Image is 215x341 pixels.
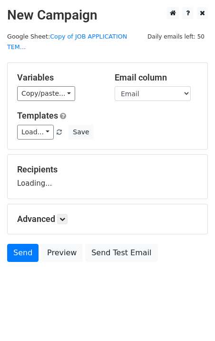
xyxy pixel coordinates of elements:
a: Templates [17,110,58,120]
a: Load... [17,125,54,140]
a: Preview [41,244,83,262]
span: Daily emails left: 50 [144,31,208,42]
h5: Advanced [17,214,198,224]
h5: Recipients [17,164,198,175]
a: Copy/paste... [17,86,75,101]
a: Daily emails left: 50 [144,33,208,40]
h5: Variables [17,72,100,83]
h2: New Campaign [7,7,208,23]
a: Send [7,244,39,262]
a: Send Test Email [85,244,157,262]
h5: Email column [115,72,198,83]
button: Save [68,125,93,140]
a: Copy of JOB APPLICATION TEM... [7,33,127,51]
div: Loading... [17,164,198,189]
small: Google Sheet: [7,33,127,51]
